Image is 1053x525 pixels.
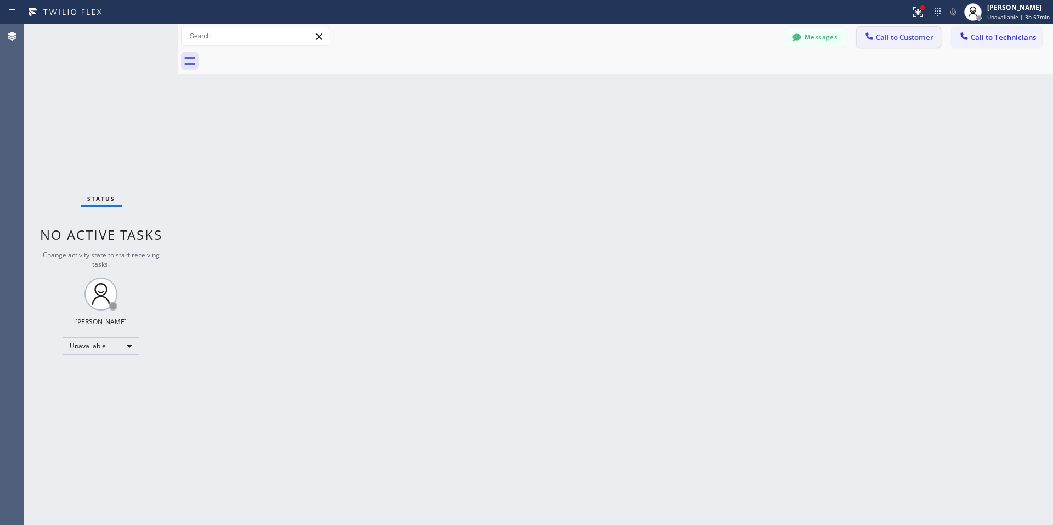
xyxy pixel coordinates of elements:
span: Change activity state to start receiving tasks. [43,250,160,269]
div: Unavailable [63,337,139,355]
button: Messages [785,27,846,48]
button: Call to Customer [857,27,941,48]
button: Mute [946,4,961,20]
button: Call to Technicians [952,27,1042,48]
span: Call to Customer [876,32,933,42]
input: Search [182,27,329,45]
span: No active tasks [40,225,162,244]
span: Call to Technicians [971,32,1036,42]
div: [PERSON_NAME] [987,3,1050,12]
div: [PERSON_NAME] [75,317,127,326]
span: Status [87,195,115,202]
span: Unavailable | 3h 57min [987,13,1050,21]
